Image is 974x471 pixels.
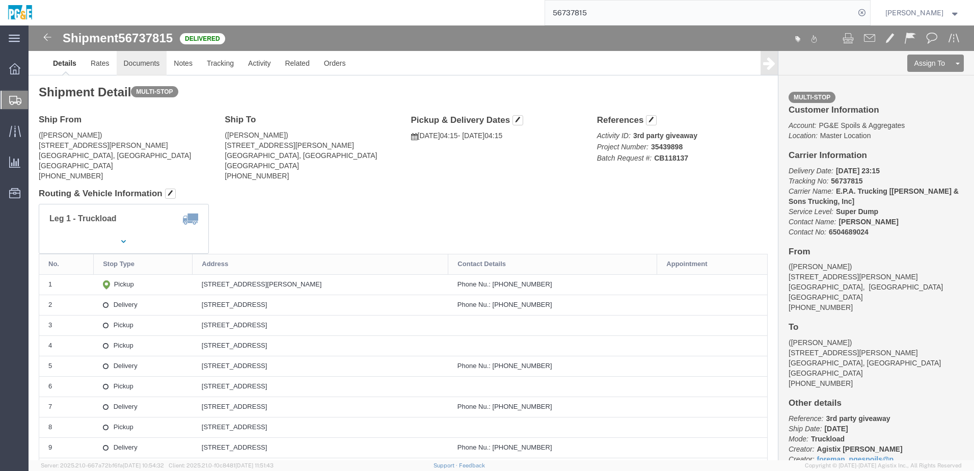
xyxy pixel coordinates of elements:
[885,7,960,19] button: [PERSON_NAME]
[805,461,962,470] span: Copyright © [DATE]-[DATE] Agistix Inc., All Rights Reserved
[29,25,974,460] iframe: FS Legacy Container
[545,1,855,25] input: Search for shipment number, reference number
[41,462,164,468] span: Server: 2025.21.0-667a72bf6fa
[7,5,33,20] img: logo
[459,462,485,468] a: Feedback
[169,462,274,468] span: Client: 2025.21.0-f0c8481
[434,462,459,468] a: Support
[885,7,943,18] span: Evelyn Angel
[123,462,164,468] span: [DATE] 10:54:32
[235,462,274,468] span: [DATE] 11:51:43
